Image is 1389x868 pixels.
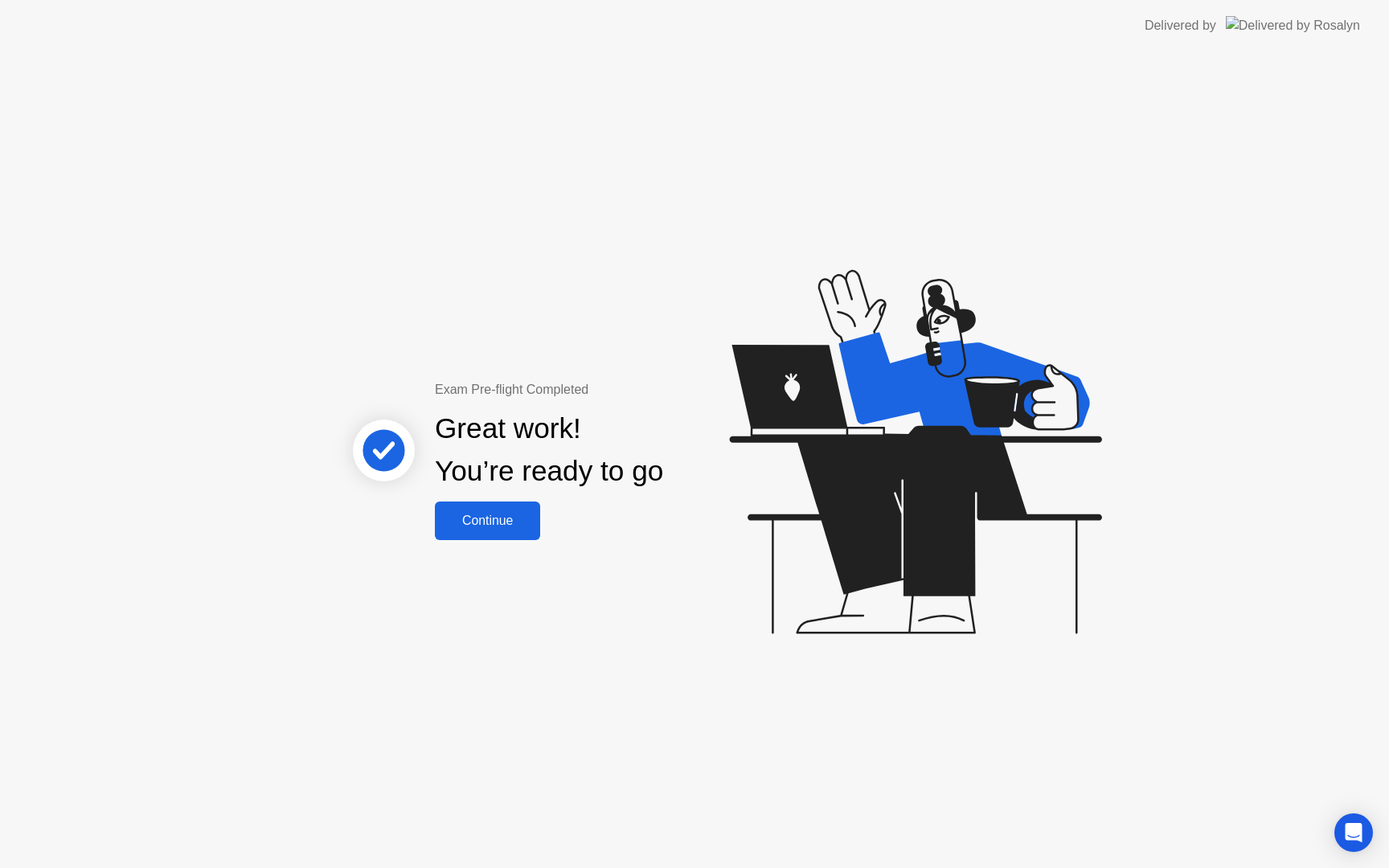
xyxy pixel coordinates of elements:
[435,380,767,399] div: Exam Pre-flight Completed
[435,502,540,540] button: Continue
[440,514,535,528] div: Continue
[1226,16,1360,35] img: Delivered by Rosalyn
[435,407,663,493] div: Great work! You’re ready to go
[1334,813,1373,852] div: Open Intercom Messenger
[1145,16,1216,35] div: Delivered by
